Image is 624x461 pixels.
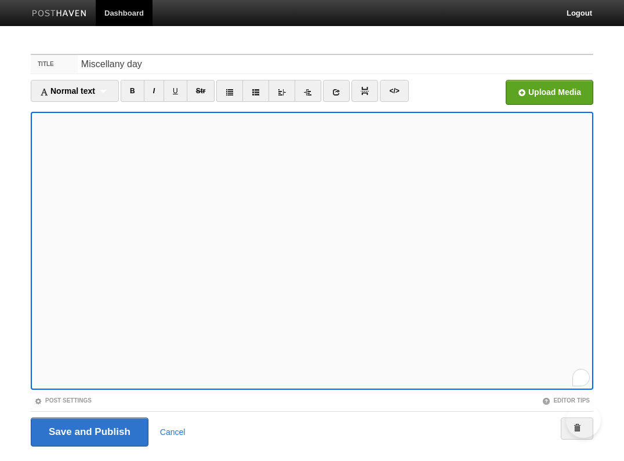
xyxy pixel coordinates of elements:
a: I [144,80,164,102]
span: Normal text [40,86,95,96]
input: Save and Publish [31,418,148,447]
del: Str [196,87,206,95]
a: Editor Tips [542,397,590,404]
a: </> [380,80,408,102]
img: Posthaven-bar [32,10,87,19]
iframe: Help Scout Beacon - Open [566,403,601,438]
a: B [121,80,144,102]
a: Cancel [160,427,186,437]
a: Str [187,80,215,102]
a: Post Settings [34,397,92,404]
label: Title [31,55,78,74]
img: pagebreak-icon.png [361,87,369,95]
a: U [164,80,187,102]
